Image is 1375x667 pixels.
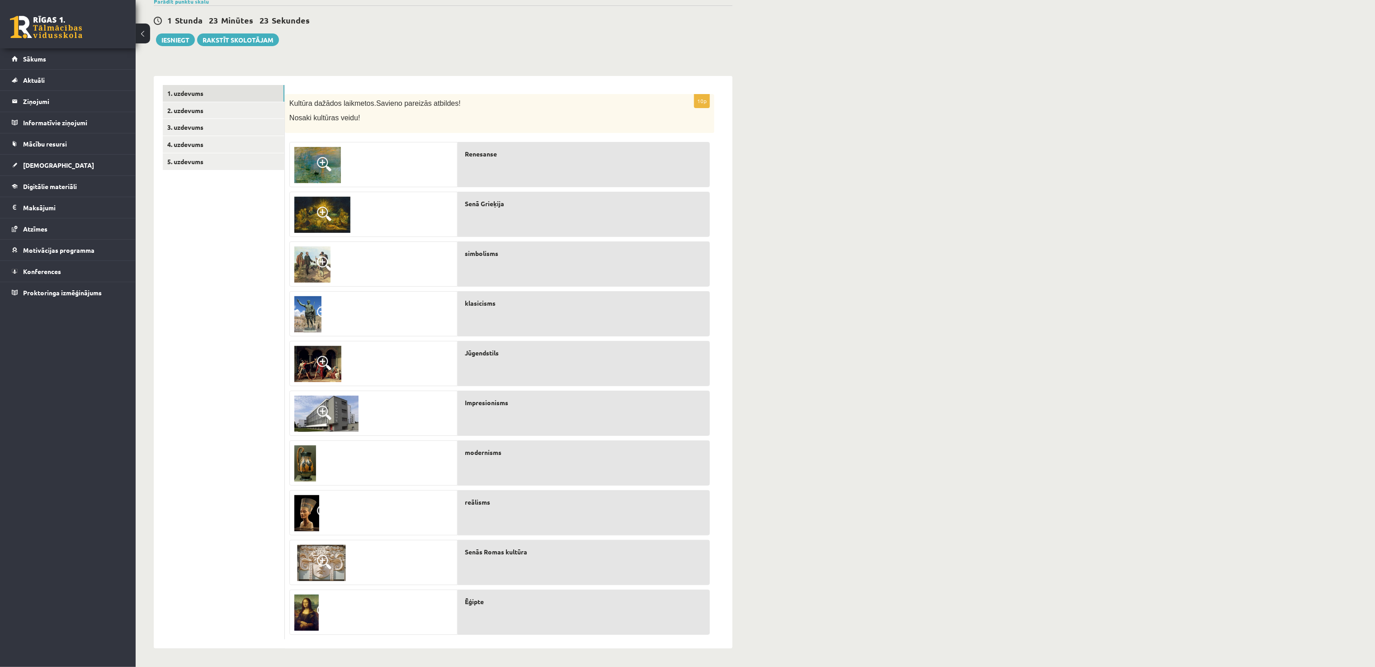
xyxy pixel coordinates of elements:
[12,282,124,303] a: Proktoringa izmēģinājums
[163,119,284,136] a: 3. uzdevums
[12,91,124,112] a: Ziņojumi
[260,15,269,25] span: 23
[163,136,284,153] a: 4. uzdevums
[294,246,331,283] img: 8.png
[209,15,218,25] span: 23
[12,240,124,260] a: Motivācijas programma
[12,155,124,175] a: [DEMOGRAPHIC_DATA]
[156,33,195,46] button: Iesniegt
[294,445,316,482] img: 3.jpg
[221,15,253,25] span: Minūtes
[294,346,341,382] img: 7.jpg
[465,597,484,606] span: Ēģipte
[23,55,46,63] span: Sākums
[465,448,501,457] span: modernisms
[23,161,94,169] span: [DEMOGRAPHIC_DATA]
[289,99,376,107] span: Kultūra dažādos laikmetos.
[175,15,203,25] span: Stunda
[294,495,319,531] img: 4.jpg
[465,298,496,308] span: klasicisms
[23,91,124,112] legend: Ziņojumi
[12,261,124,282] a: Konferences
[12,197,124,218] a: Maksājumi
[23,267,61,275] span: Konferences
[23,182,77,190] span: Digitālie materiāli
[197,33,279,46] a: Rakstīt skolotājam
[23,225,47,233] span: Atzīmes
[12,176,124,197] a: Digitālie materiāli
[163,153,284,170] a: 5. uzdevums
[23,112,124,133] legend: Informatīvie ziņojumi
[294,396,359,432] img: 10.jpg
[694,94,710,108] p: 10p
[23,197,124,218] legend: Maksājumi
[272,15,310,25] span: Sekundes
[23,246,95,254] span: Motivācijas programma
[12,70,124,90] a: Aktuāli
[12,48,124,69] a: Sākums
[12,218,124,239] a: Atzīmes
[163,85,284,102] a: 1. uzdevums
[12,133,124,154] a: Mācību resursi
[289,114,360,122] span: Nosaki kultūras veidu!
[294,197,350,233] img: 6.jpg
[10,16,82,38] a: Rīgas 1. Tālmācības vidusskola
[465,199,504,208] span: Senā Grieķija
[465,149,497,159] span: Renesanse
[465,398,508,407] span: Impresionisms
[167,15,172,25] span: 1
[23,76,45,84] span: Aktuāli
[294,296,321,332] img: 5.jpg
[294,545,349,581] img: 9.jpg
[23,140,67,148] span: Mācību resursi
[294,147,341,183] img: 2.png
[465,348,499,358] span: Jūgendstils
[163,102,284,119] a: 2. uzdevums
[465,547,527,557] span: Senās Romas kultūra
[376,99,461,107] span: Savieno pareizās atbildes!
[465,249,498,258] span: simbolisms
[12,112,124,133] a: Informatīvie ziņojumi
[465,497,490,507] span: reālisms
[23,289,102,297] span: Proktoringa izmēģinājums
[294,595,319,631] img: 1.jpg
